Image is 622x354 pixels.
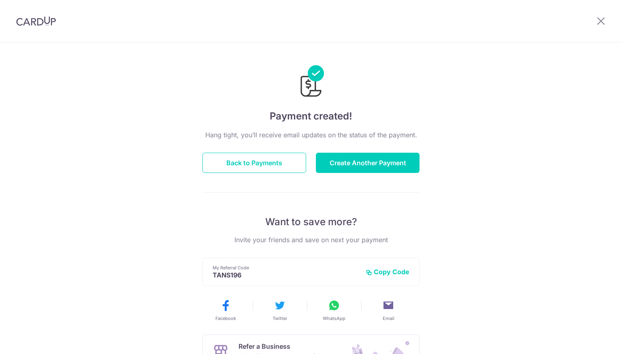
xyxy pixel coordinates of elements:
[202,215,420,228] p: Want to save more?
[310,299,358,322] button: WhatsApp
[364,299,412,322] button: Email
[298,65,324,99] img: Payments
[239,341,327,351] p: Refer a Business
[323,315,345,322] span: WhatsApp
[273,315,287,322] span: Twitter
[316,153,420,173] button: Create Another Payment
[366,268,409,276] button: Copy Code
[202,299,249,322] button: Facebook
[213,271,359,279] p: TANS196
[202,109,420,124] h4: Payment created!
[202,153,306,173] button: Back to Payments
[256,299,304,322] button: Twitter
[570,330,614,350] iframe: Opens a widget where you can find more information
[383,315,394,322] span: Email
[202,235,420,245] p: Invite your friends and save on next your payment
[202,130,420,140] p: Hang tight, you’ll receive email updates on the status of the payment.
[16,16,56,26] img: CardUp
[215,315,236,322] span: Facebook
[213,264,359,271] p: My Referral Code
